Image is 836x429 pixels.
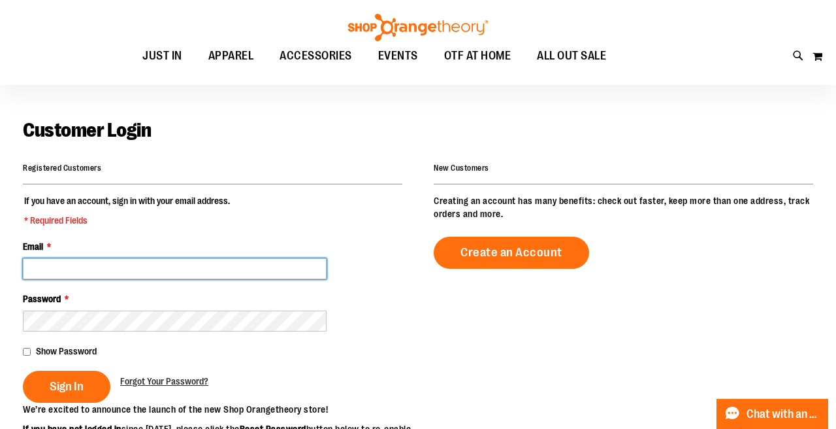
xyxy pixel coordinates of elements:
[444,41,511,71] span: OTF AT HOME
[24,214,230,227] span: * Required Fields
[434,194,813,220] p: Creating an account has many benefits: check out faster, keep more than one address, track orders...
[537,41,606,71] span: ALL OUT SALE
[23,294,61,304] span: Password
[434,237,589,269] a: Create an Account
[23,371,110,403] button: Sign In
[120,375,208,388] a: Forgot Your Password?
[23,163,101,173] strong: Registered Customers
[280,41,352,71] span: ACCESSORIES
[434,163,489,173] strong: New Customers
[23,241,43,252] span: Email
[208,41,254,71] span: APPAREL
[378,41,418,71] span: EVENTS
[23,119,151,141] span: Customer Login
[23,403,418,416] p: We’re excited to announce the launch of the new Shop Orangetheory store!
[23,194,231,227] legend: If you have an account, sign in with your email address.
[120,376,208,386] span: Forgot Your Password?
[36,346,97,356] span: Show Password
[50,379,84,394] span: Sign In
[716,399,829,429] button: Chat with an Expert
[142,41,182,71] span: JUST IN
[460,245,562,260] span: Create an Account
[747,408,820,420] span: Chat with an Expert
[346,14,490,41] img: Shop Orangetheory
